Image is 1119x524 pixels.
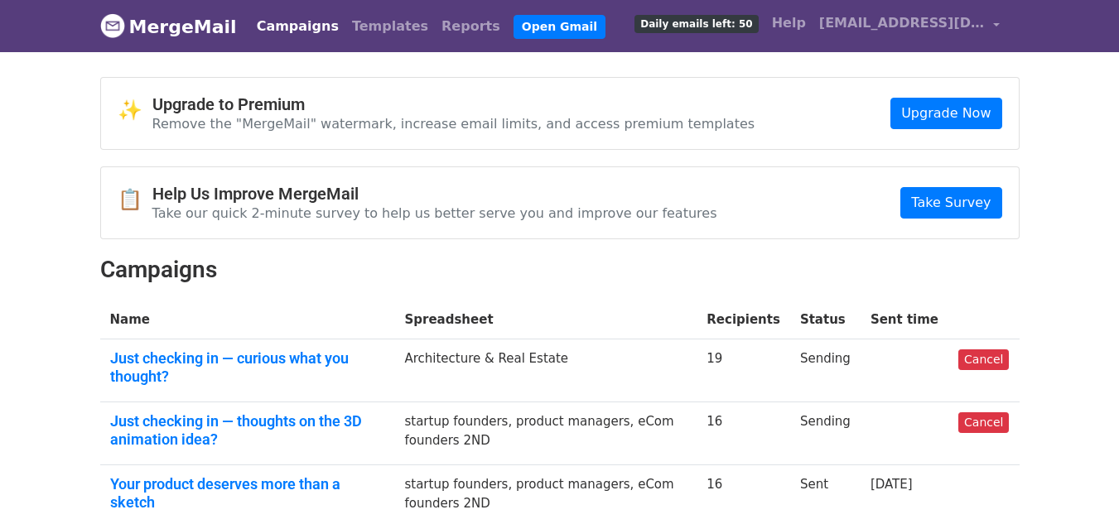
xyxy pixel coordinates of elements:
a: Open Gmail [514,15,605,39]
a: Upgrade Now [890,98,1001,129]
td: Architecture & Real Estate [394,339,697,402]
h4: Help Us Improve MergeMail [152,184,717,204]
a: Just checking in — curious what you thought? [110,349,385,385]
td: Sending [790,402,861,465]
a: Cancel [958,412,1009,433]
a: Help [765,7,813,40]
iframe: Chat Widget [1036,445,1119,524]
a: Reports [435,10,507,43]
img: MergeMail logo [100,13,125,38]
span: 📋 [118,188,152,212]
a: Cancel [958,349,1009,370]
th: Status [790,300,861,339]
a: Campaigns [250,10,345,43]
a: Daily emails left: 50 [628,7,764,40]
a: [EMAIL_ADDRESS][DOMAIN_NAME] [813,7,1006,46]
a: Take Survey [900,187,1001,219]
th: Sent time [861,300,948,339]
span: ✨ [118,99,152,123]
span: [EMAIL_ADDRESS][DOMAIN_NAME] [819,13,985,33]
th: Recipients [697,300,790,339]
a: MergeMail [100,9,237,44]
p: Remove the "MergeMail" watermark, increase email limits, and access premium templates [152,115,755,132]
th: Name [100,300,395,339]
a: Templates [345,10,435,43]
td: startup founders, product managers, eCom founders 2ND [394,402,697,465]
p: Take our quick 2-minute survey to help us better serve you and improve our features [152,204,717,222]
a: Your product deserves more than a sketch [110,475,385,511]
td: 19 [697,339,790,402]
td: 16 [697,402,790,465]
h4: Upgrade to Premium [152,94,755,114]
th: Spreadsheet [394,300,697,339]
a: [DATE] [871,477,913,492]
td: Sending [790,339,861,402]
span: Daily emails left: 50 [634,15,758,33]
a: Just checking in — thoughts on the 3D animation idea? [110,412,385,448]
h2: Campaigns [100,256,1020,284]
